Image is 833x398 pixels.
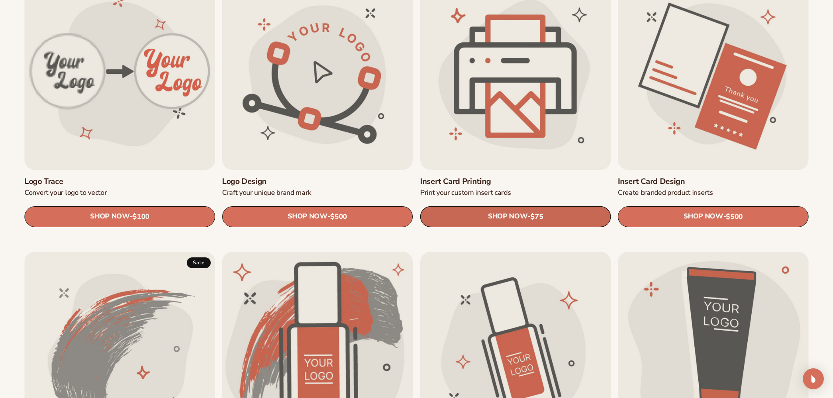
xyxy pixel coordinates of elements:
[24,177,215,187] a: Logo trace
[618,177,809,187] a: Insert card design
[420,177,611,187] a: Insert card printing
[24,206,215,227] a: SHOP NOW- $100
[618,206,809,227] a: SHOP NOW- $500
[420,206,611,227] a: SHOP NOW- $75
[222,206,413,227] a: SHOP NOW- $500
[222,177,413,187] a: Logo design
[803,368,824,389] div: Open Intercom Messenger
